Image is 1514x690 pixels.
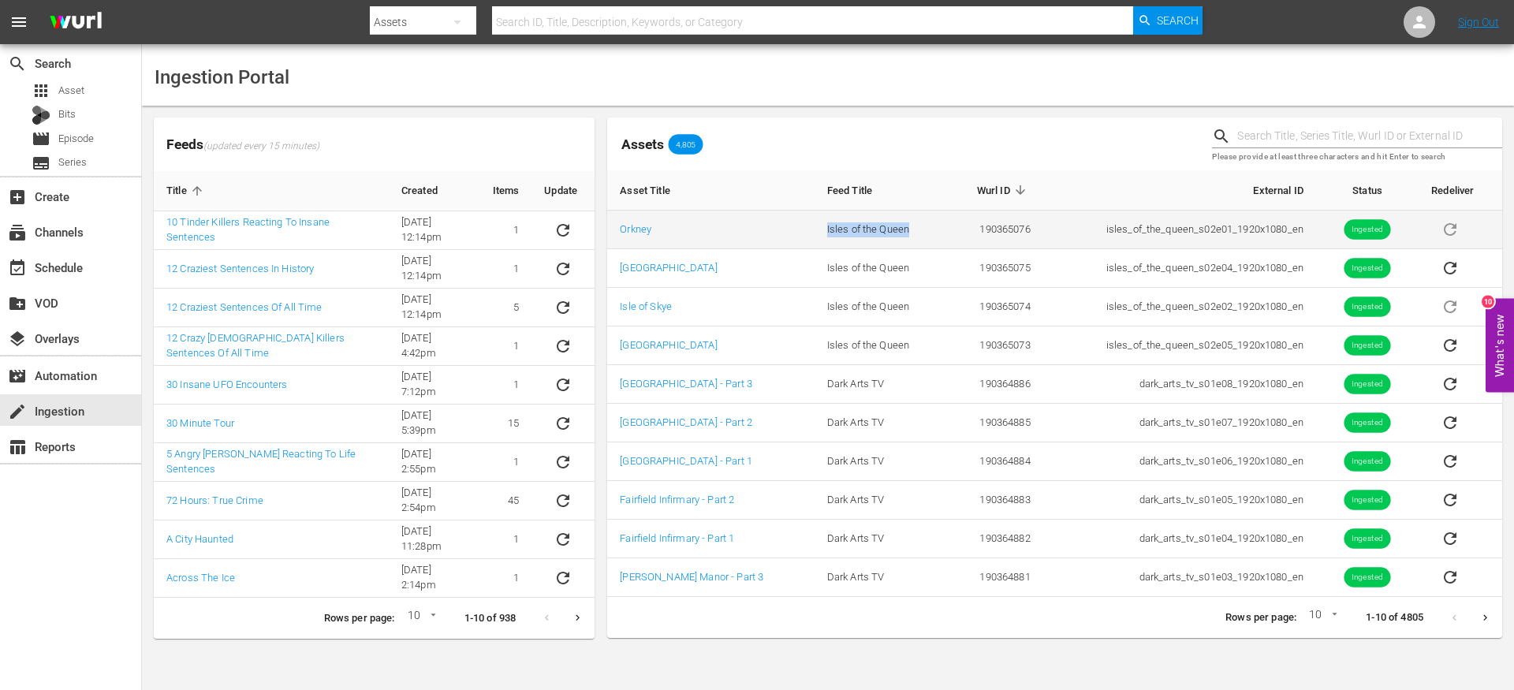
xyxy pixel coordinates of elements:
span: Automation [8,367,27,386]
a: 12 Craziest Sentences In History [166,263,314,274]
td: 190365075 [946,249,1043,288]
th: Update [531,171,595,211]
span: Episode [32,129,50,148]
span: Asset [58,83,84,99]
a: [GEOGRAPHIC_DATA] - Part 1 [620,455,752,467]
td: [DATE] 11:28pm [389,520,480,559]
td: Isles of the Queen [815,326,946,365]
button: Next page [1470,602,1501,633]
span: subscriptions [8,223,27,242]
span: Bits [58,106,76,122]
span: Asset is in future lineups. Remove all episodes that contain this asset before redelivering [1431,300,1469,311]
a: 72 Hours: True Crime [166,494,263,506]
td: Isles of the Queen [815,211,946,249]
td: Isles of the Queen [815,288,946,326]
a: 30 Minute Tour [166,417,234,429]
span: Episode [58,131,94,147]
a: 12 Craziest Sentences Of All Time [166,301,323,313]
td: 1 [480,211,532,250]
a: 5 Angry [PERSON_NAME] Reacting To Life Sentences [166,448,356,475]
td: 1 [480,443,532,482]
td: 1 [480,559,532,598]
td: 1 [480,327,532,366]
td: isles_of_the_queen_s02e04_1920x1080_en [1043,249,1316,288]
div: 10 [401,606,439,630]
td: dark_arts_tv_s01e04_1920x1080_en [1043,520,1316,558]
h3: Ingestion Portal [155,67,289,88]
td: isles_of_the_queen_s02e01_1920x1080_en [1043,211,1316,249]
a: [GEOGRAPHIC_DATA] - Part 2 [620,416,752,428]
a: [PERSON_NAME] Manor - Part 3 [620,571,763,583]
div: 10 [1303,606,1341,629]
button: Search [1133,6,1203,35]
button: Next page [562,602,593,633]
div: Bits [32,106,50,125]
a: [GEOGRAPHIC_DATA] - Part 3 [620,378,752,390]
td: Dark Arts TV [815,481,946,520]
span: Ingested [1344,263,1390,274]
span: (updated every 15 minutes) [203,140,319,153]
td: [DATE] 2:55pm [389,443,480,482]
td: 190364886 [946,365,1043,404]
td: dark_arts_tv_s01e03_1920x1080_en [1043,558,1316,597]
td: 190364882 [946,520,1043,558]
div: 10 [1482,295,1494,308]
td: 15 [480,405,532,443]
td: isles_of_the_queen_s02e02_1920x1080_en [1043,288,1316,326]
td: 190365074 [946,288,1043,326]
td: Isles of the Queen [815,249,946,288]
button: Open Feedback Widget [1486,298,1514,392]
a: [GEOGRAPHIC_DATA] [620,339,717,351]
td: dark_arts_tv_s01e08_1920x1080_en [1043,365,1316,404]
a: 30 Insane UFO Encounters [166,379,287,390]
span: Asset Title [620,183,691,197]
td: 190365076 [946,211,1043,249]
td: dark_arts_tv_s01e05_1920x1080_en [1043,481,1316,520]
th: Feed Title [815,170,946,211]
span: menu [9,13,28,32]
th: External ID [1043,170,1316,211]
a: 12 Crazy [DEMOGRAPHIC_DATA] Killers Sentences Of All Time [166,332,345,359]
span: Ingested [1344,379,1390,390]
a: [GEOGRAPHIC_DATA] [620,262,717,274]
td: dark_arts_tv_s01e06_1920x1080_en [1043,442,1316,481]
td: [DATE] 12:14pm [389,250,480,289]
a: 10 Tinder Killers Reacting To Insane Sentences [166,216,330,243]
span: Ingested [1344,456,1390,468]
img: ans4CAIJ8jUAAAAAAAAAAAAAAAAAAAAAAAAgQb4GAAAAAAAAAAAAAAAAAAAAAAAAJMjXAAAAAAAAAAAAAAAAAAAAAAAAgAT5G... [38,4,114,41]
span: Ingested [1344,340,1390,352]
td: 190364881 [946,558,1043,597]
span: Schedule [8,259,27,278]
td: isles_of_the_queen_s02e05_1920x1080_en [1043,326,1316,365]
span: Create [8,188,27,207]
td: 190365073 [946,326,1043,365]
span: Series [32,154,50,173]
td: Dark Arts TV [815,558,946,597]
a: Sign Out [1458,16,1499,28]
span: Asset is in future lineups. Remove all episodes that contain this asset before redelivering [1431,222,1469,234]
p: Rows per page: [1225,610,1296,625]
td: [DATE] 12:14pm [389,289,480,327]
td: 1 [480,520,532,559]
td: [DATE] 12:14pm [389,211,480,250]
span: Created [401,184,458,198]
span: Title [166,184,207,198]
span: Ingested [1344,533,1390,545]
td: 45 [480,482,532,520]
td: [DATE] 5:39pm [389,405,480,443]
span: Ingestion [8,402,27,421]
span: Ingested [1344,417,1390,429]
td: 5 [480,289,532,327]
span: Reports [8,438,27,457]
p: 1-10 of 938 [464,611,516,626]
td: [DATE] 2:14pm [389,559,480,598]
span: Search [1157,6,1199,35]
a: Orkney [620,223,651,235]
td: 1 [480,250,532,289]
span: Search [8,54,27,73]
th: Items [480,171,532,211]
td: [DATE] 2:54pm [389,482,480,520]
span: Feeds [154,132,595,158]
span: 4,805 [668,140,703,149]
td: 190364885 [946,404,1043,442]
